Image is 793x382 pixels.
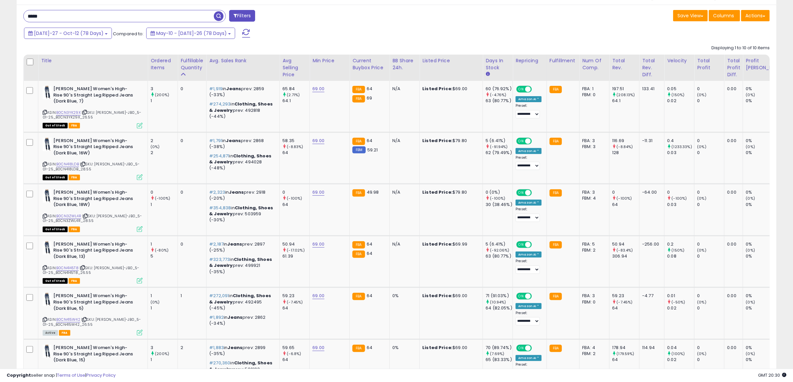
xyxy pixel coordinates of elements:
[53,138,134,158] b: [PERSON_NAME] Women's High-Rise 90's Straight Leg Ripped Jeans (Dark Blue, 16W)
[582,57,606,71] div: Num of Comp.
[43,213,142,223] span: | SKU: [PERSON_NAME]-JB0_5-01-25_B0CN3ZWL4R_28.55
[642,57,661,78] div: Total Rev. Diff.
[43,278,68,284] span: All listings that are currently out of stock and unavailable for purchase on Amazon
[43,317,141,327] span: | SKU: [PERSON_NAME]-JB0_5-01-25_B0CN415W42_26.55
[422,189,453,195] b: Listed Price:
[490,92,506,97] small: (-4.76%)
[209,205,231,211] span: #354,838
[671,248,684,253] small: (150%)
[209,314,224,320] span: #1,892
[282,189,309,195] div: 0
[516,155,542,170] div: Preset:
[352,189,365,197] small: FBA
[209,101,273,113] span: Clothing, Shoes & Jewelry
[155,196,170,201] small: (-100%)
[516,96,542,102] div: Amazon AI *
[673,10,708,21] button: Save View
[43,189,52,203] img: 311gXZuI47L._SL40_.jpg
[616,196,632,201] small: (-100%)
[312,137,324,144] a: 69.00
[181,293,201,299] div: 1
[43,241,143,283] div: ASIN:
[612,202,639,208] div: 64
[697,98,724,104] div: 0
[642,138,659,144] div: -11.31
[352,251,365,258] small: FBA
[612,138,639,144] div: 116.69
[642,293,659,299] div: -4.77
[151,150,178,156] div: 2
[151,253,178,259] div: 5
[43,138,143,180] div: ASIN:
[312,241,324,248] a: 69.00
[181,189,201,195] div: 0
[151,305,178,311] div: 1
[667,86,694,92] div: 0.05
[155,248,169,253] small: (-80%)
[516,103,542,118] div: Preset:
[422,57,480,64] div: Listed Price
[711,45,770,51] div: Displaying 1 to 10 of 10 items
[209,345,274,357] p: in prev: 2899 (-35%)
[727,86,738,92] div: 0.00
[697,150,724,156] div: 0
[697,299,706,305] small: (0%)
[86,372,116,378] a: Privacy Policy
[282,138,309,144] div: 58.35
[582,92,604,98] div: FBM: 0
[312,189,324,196] a: 69.00
[209,241,223,247] span: #2,187
[209,293,274,311] p: in prev: 492495 (-45%)
[671,299,685,305] small: (-50%)
[746,57,785,71] div: Profit [PERSON_NAME]
[697,196,706,201] small: (0%)
[582,247,604,253] div: FBM: 2
[486,293,513,299] div: 71 (91.03%)
[209,189,225,195] span: #2,323
[56,110,81,115] a: B0CN3YK29X
[209,292,229,299] span: #272,091
[43,161,140,171] span: | SKU: [PERSON_NAME]-JB0_5-01-25_B0CN418LDB_28.55
[209,256,230,263] span: #323,773
[367,137,372,144] span: 64
[113,31,144,37] span: Compared to:
[151,57,175,71] div: Ordered Items
[612,241,639,247] div: 50.94
[746,248,755,253] small: (0%)
[146,28,235,39] button: May-10 - [DATE]-26 (78 Days)
[486,138,513,144] div: 5 (6.41%)
[352,57,387,71] div: Current Buybox Price
[209,241,274,253] p: in prev: 2897 (-25%)
[43,293,143,335] div: ASIN:
[746,293,788,299] div: 0%
[612,98,639,104] div: 64.1
[181,57,203,71] div: Fulfillable Quantity
[709,10,740,21] button: Columns
[531,293,542,299] span: OFF
[422,241,478,247] div: $69.99
[516,57,544,64] div: Repricing
[746,98,788,104] div: 0%
[642,189,659,195] div: -64.00
[727,138,738,144] div: 0.00
[517,190,525,196] span: ON
[667,57,691,64] div: Velocity
[352,95,365,102] small: FBA
[43,86,143,128] div: ASIN:
[612,57,636,71] div: Total Rev.
[282,57,307,78] div: Avg Selling Price
[181,345,201,351] div: 2
[486,253,513,259] div: 63 (80.77%)
[486,86,513,92] div: 60 (76.92%)
[582,189,604,195] div: FBA: 3
[43,110,142,120] span: | SKU: [PERSON_NAME]-JB0_5-01-25_B0CN3YK29X_26.55
[209,137,222,144] span: #1,791
[392,138,414,144] div: N/A
[422,292,453,299] b: Listed Price:
[422,137,453,144] b: Listed Price:
[550,189,562,197] small: FBA
[53,86,134,106] b: [PERSON_NAME] Women's High-Rise 90's Straight Leg Ripped Jeans (Dark Blue, 7)
[367,241,372,247] span: 64
[697,202,724,208] div: 0
[312,86,324,92] a: 69.00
